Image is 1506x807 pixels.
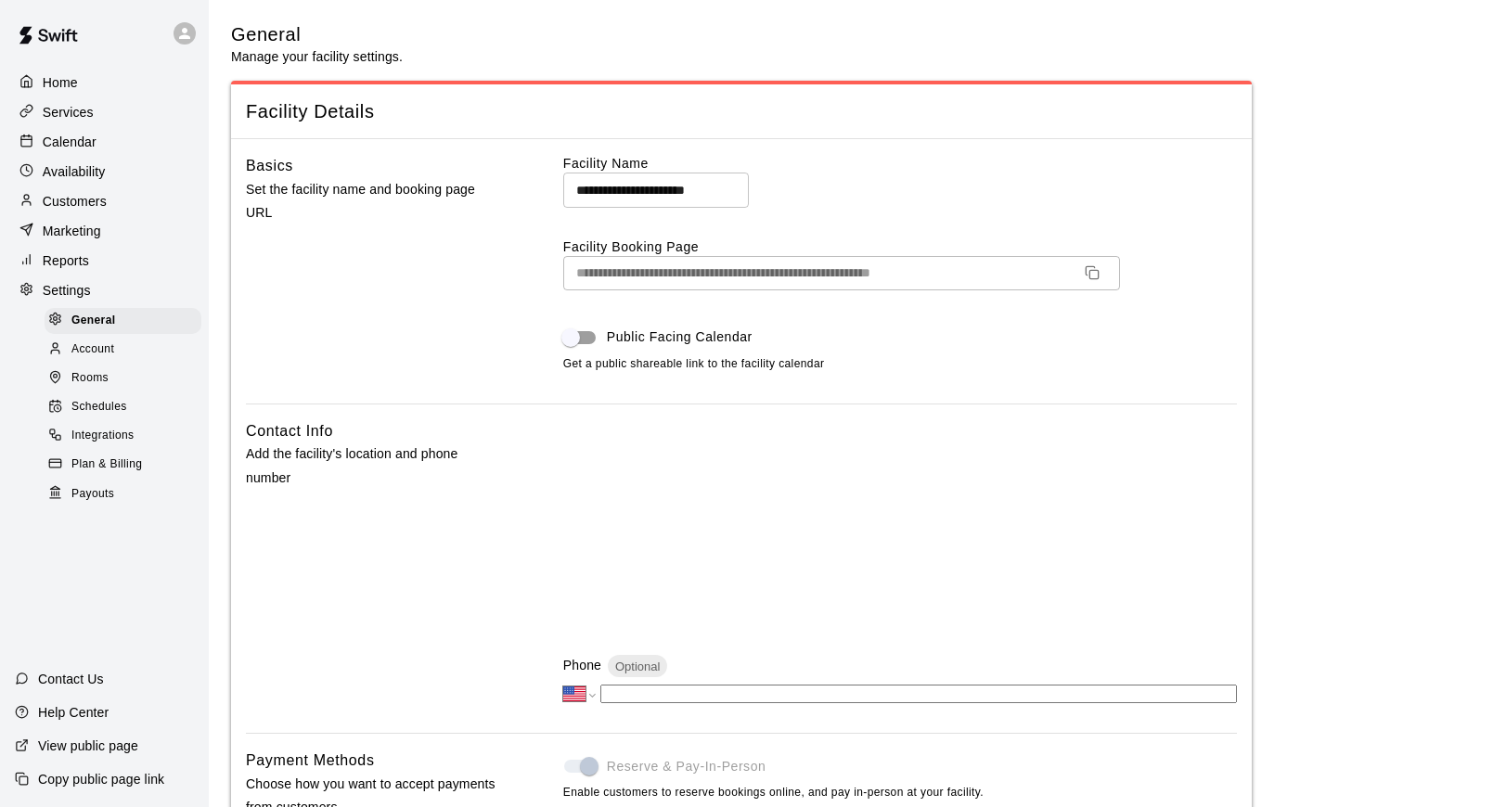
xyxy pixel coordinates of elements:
[246,178,504,224] p: Set the facility name and booking page URL
[45,337,201,363] div: Account
[45,308,201,334] div: General
[15,98,194,126] a: Services
[45,422,209,451] a: Integrations
[563,656,601,674] p: Phone
[45,393,209,422] a: Schedules
[45,480,209,508] a: Payouts
[71,369,109,388] span: Rooms
[231,22,403,47] h5: General
[15,187,194,215] a: Customers
[607,327,753,347] span: Public Facing Calendar
[38,670,104,688] p: Contact Us
[231,47,403,66] p: Manage your facility settings.
[71,485,114,504] span: Payouts
[45,451,209,480] a: Plan & Billing
[45,452,201,478] div: Plan & Billing
[71,312,116,330] span: General
[563,784,1237,802] span: Enable customers to reserve bookings online, and pay in-person at your facility.
[246,419,333,443] h6: Contact Info
[43,192,107,211] p: Customers
[1077,258,1107,288] button: Copy URL
[43,251,89,270] p: Reports
[43,103,94,122] p: Services
[43,73,78,92] p: Home
[15,247,194,275] a: Reports
[71,427,135,445] span: Integrations
[38,737,138,755] p: View public page
[45,365,209,393] a: Rooms
[71,455,142,474] span: Plan & Billing
[45,335,209,364] a: Account
[560,416,1241,629] iframe: Secure address input frame
[15,158,194,186] a: Availability
[563,355,825,374] span: Get a public shareable link to the facility calendar
[608,660,667,673] span: Optional
[246,154,293,178] h6: Basics
[71,398,127,416] span: Schedules
[15,217,194,245] a: Marketing
[45,481,201,507] div: Payouts
[45,394,201,420] div: Schedules
[246,99,1237,124] span: Facility Details
[246,442,504,489] p: Add the facility's location and phone number
[45,365,201,391] div: Rooms
[15,69,194,96] a: Home
[45,306,209,335] a: General
[43,162,106,181] p: Availability
[43,281,91,300] p: Settings
[71,340,114,359] span: Account
[246,749,375,773] h6: Payment Methods
[563,237,1237,256] label: Facility Booking Page
[45,423,201,449] div: Integrations
[43,133,97,151] p: Calendar
[15,128,194,156] a: Calendar
[43,222,101,240] p: Marketing
[563,154,1237,173] label: Facility Name
[38,703,109,722] p: Help Center
[15,276,194,304] a: Settings
[38,770,164,788] p: Copy public page link
[607,757,766,776] span: Reserve & Pay-In-Person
